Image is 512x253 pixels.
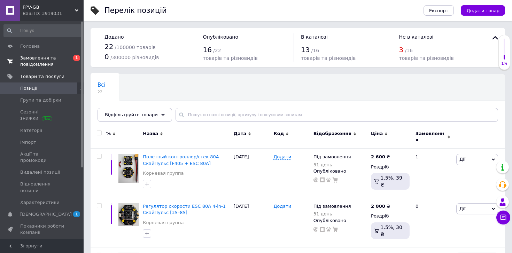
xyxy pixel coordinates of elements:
span: / 300000 різновидів [110,55,159,60]
span: Назва [143,131,158,137]
span: Додати [273,154,291,160]
div: ₴ [371,154,390,160]
span: Не в каталозі [399,34,434,40]
div: Роздріб [371,164,410,170]
span: Додано [104,34,124,40]
div: [DATE] [232,198,272,247]
div: 31 день [313,162,351,167]
a: Полетный контроллер/стек 80А СкайПульс [F405 + ESC 80A] [143,154,219,166]
span: Додати товар [466,8,499,13]
span: Всі [98,82,106,88]
span: Групи та добірки [20,97,61,103]
span: Акції та промокоди [20,151,64,164]
span: Видалені позиції [20,169,60,175]
span: Експорт [429,8,449,13]
span: 16 [203,46,212,54]
span: Код [273,131,284,137]
span: 13 [301,46,310,54]
span: Дата [234,131,247,137]
span: товарів та різновидів [301,55,356,61]
div: Роздріб [371,213,410,219]
span: Сезонні знижки [20,109,64,121]
span: / 100000 товарів [115,45,156,50]
b: 2 000 [371,204,385,209]
span: Під замовлення [313,204,351,211]
span: Імпорт [20,139,36,145]
span: 22 [104,42,113,51]
a: Регулятор скорости ESC 80A 4-in-1 СкайПульс [3S–8S] [143,204,226,215]
span: [DEMOGRAPHIC_DATA] [20,211,72,218]
span: Замовлення [416,131,445,143]
div: Перелік позицій [104,7,167,14]
span: Дії [459,157,465,162]
div: ₴ [371,203,390,209]
a: Корневая группа [143,170,184,176]
span: Відновлення позицій [20,181,64,193]
span: % [106,131,111,137]
span: / 16 [405,48,413,53]
button: Експорт [424,5,454,16]
button: Чат з покупцем [496,211,510,224]
span: 1.5%, 30 ₴ [381,224,402,237]
span: В каталозі [301,34,328,40]
div: 1 [411,149,455,198]
div: 31 день [313,211,351,216]
div: 1% [499,61,510,66]
span: 1.5%, 39 ₴ [381,175,402,188]
img: Регулятор скорости ESC 80A 4-in-1 СкайПульс [3S–8S] [118,203,139,226]
span: Ціна [371,131,383,137]
input: Пошук [3,24,82,37]
span: товарів та різновидів [203,55,258,61]
span: Дії [459,206,465,211]
div: Опубліковано [313,168,367,174]
span: / 22 [213,48,221,53]
input: Пошук по назві позиції, артикулу і пошуковим запитам [176,108,498,122]
span: Товари та послуги [20,73,64,80]
span: 1 [73,55,80,61]
span: Позиції [20,85,37,92]
span: Додати [273,204,291,209]
span: 3 [399,46,404,54]
span: 1 [73,211,80,217]
span: Характеристики [20,199,60,206]
a: Корневая группа [143,220,184,226]
span: Відображення [313,131,351,137]
span: Опубліковано [203,34,239,40]
span: Категорії [20,127,42,134]
span: / 16 [311,48,319,53]
div: Опубліковано [313,218,367,224]
span: FPV-GB [23,4,75,10]
b: 2 600 [371,154,385,159]
span: Замовлення та повідомлення [20,55,64,68]
span: Показники роботи компанії [20,223,64,236]
div: Ваш ID: 3919031 [23,10,84,17]
span: Під замовлення [313,154,351,161]
img: Полетный контроллер/стек 80А СкайПульс [F405 + ESC 80A] [118,154,139,183]
span: Головна [20,43,40,49]
span: Відфільтруйте товари [105,112,158,117]
span: 22 [98,89,106,95]
button: Додати товар [461,5,505,16]
span: товарів та різновидів [399,55,454,61]
div: [DATE] [232,149,272,198]
span: 0 [104,53,109,61]
div: 0 [411,198,455,247]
